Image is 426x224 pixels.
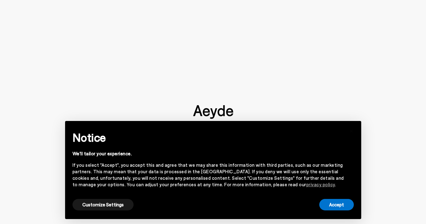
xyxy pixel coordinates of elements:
a: privacy policy [306,182,335,187]
img: footer-logo.svg [193,105,233,119]
button: Close this notice [344,123,359,138]
div: We'll tailor your experience. [72,150,344,157]
h2: Notice [72,129,344,145]
button: Customize Settings [72,199,134,210]
button: Accept [319,199,354,210]
div: If you select "Accept", you accept this and agree that we may share this information with third p... [72,162,344,188]
span: × [349,126,354,135]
